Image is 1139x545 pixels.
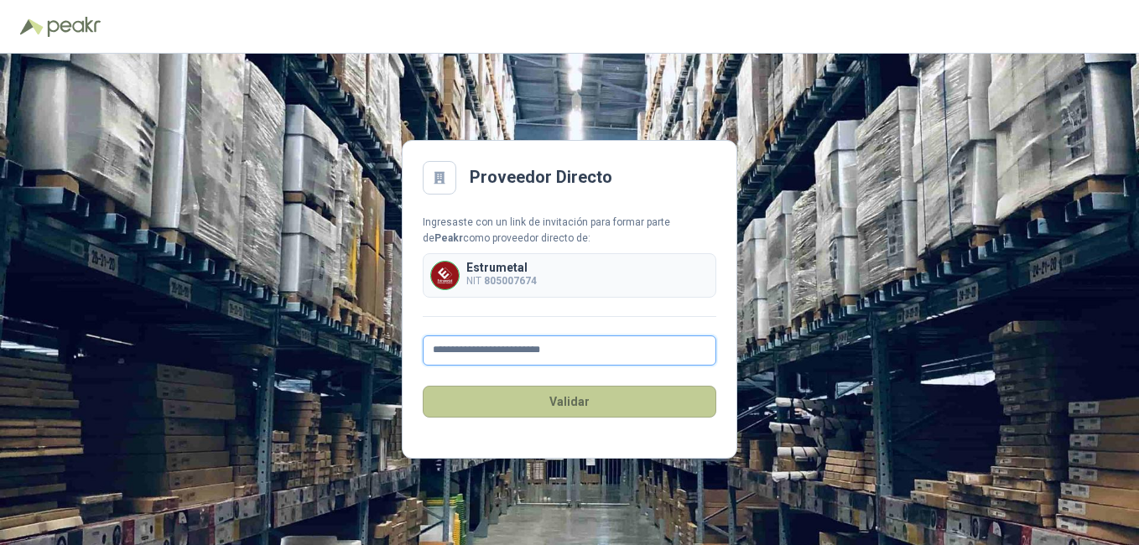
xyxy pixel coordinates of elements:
b: Peakr [434,232,463,244]
div: Ingresaste con un link de invitación para formar parte de como proveedor directo de: [423,215,716,247]
p: Estrumetal [466,262,537,273]
button: Validar [423,386,716,418]
h2: Proveedor Directo [470,164,612,190]
img: Peakr [47,17,101,37]
p: NIT [466,273,537,289]
b: 805007674 [484,275,537,287]
img: Company Logo [431,262,459,289]
img: Logo [20,18,44,35]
